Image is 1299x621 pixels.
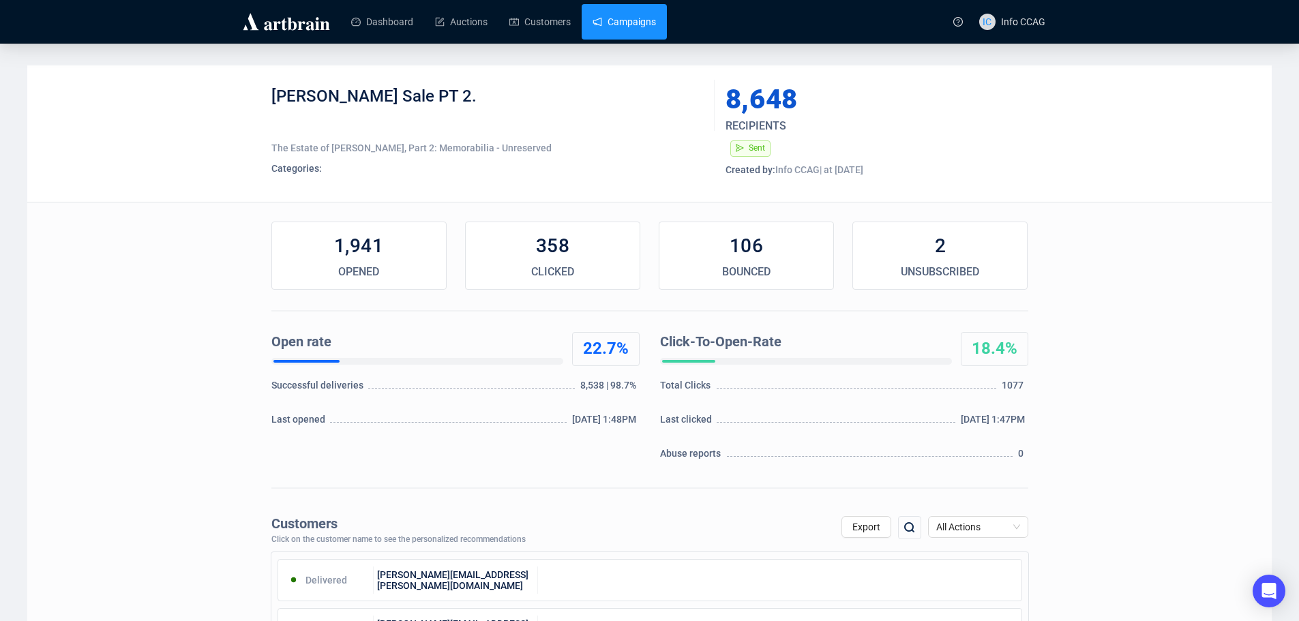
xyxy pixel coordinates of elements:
[271,163,322,174] span: Categories:
[853,232,1027,260] div: 2
[580,378,639,399] div: 8,538 | 98.7%
[936,517,1020,537] span: All Actions
[852,521,880,532] span: Export
[749,143,765,153] span: Sent
[1018,446,1028,467] div: 0
[466,232,640,260] div: 358
[271,141,704,155] div: The Estate of [PERSON_NAME], Part 2: Memorabilia - Unreserved
[660,332,946,352] div: Click-To-Open-Rate
[573,338,639,360] div: 22.7%
[271,516,526,532] div: Customers
[572,412,640,433] div: [DATE] 1:48PM
[278,566,374,594] div: Delivered
[953,17,963,27] span: question-circle
[435,4,488,40] a: Auctions
[901,519,918,536] img: search.png
[726,118,976,134] div: RECIPIENTS
[660,412,715,433] div: Last clicked
[1002,378,1028,399] div: 1077
[726,164,775,175] span: Created by:
[593,4,656,40] a: Campaigns
[659,232,833,260] div: 106
[272,264,446,280] div: OPENED
[351,4,413,40] a: Dashboard
[961,412,1028,433] div: [DATE] 1:47PM
[983,14,991,29] span: IC
[271,412,329,433] div: Last opened
[1253,575,1285,607] div: Open Intercom Messenger
[509,4,571,40] a: Customers
[271,86,704,127] div: [PERSON_NAME] Sale PT 2.
[853,264,1027,280] div: UNSUBSCRIBED
[736,144,744,152] span: send
[466,264,640,280] div: CLICKED
[726,163,1028,177] div: Info CCAG | at [DATE]
[841,516,891,538] button: Export
[272,232,446,260] div: 1,941
[374,566,538,594] div: [PERSON_NAME][EMAIL_ADDRESS][PERSON_NAME][DOMAIN_NAME]
[660,378,715,399] div: Total Clicks
[271,535,526,545] div: Click on the customer name to see the personalized recommendations
[961,338,1028,360] div: 18.4%
[726,86,964,113] div: 8,648
[659,264,833,280] div: BOUNCED
[271,378,366,399] div: Successful deliveries
[660,446,725,467] div: Abuse reports
[241,11,332,33] img: logo
[271,332,558,352] div: Open rate
[1001,16,1045,27] span: Info CCAG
